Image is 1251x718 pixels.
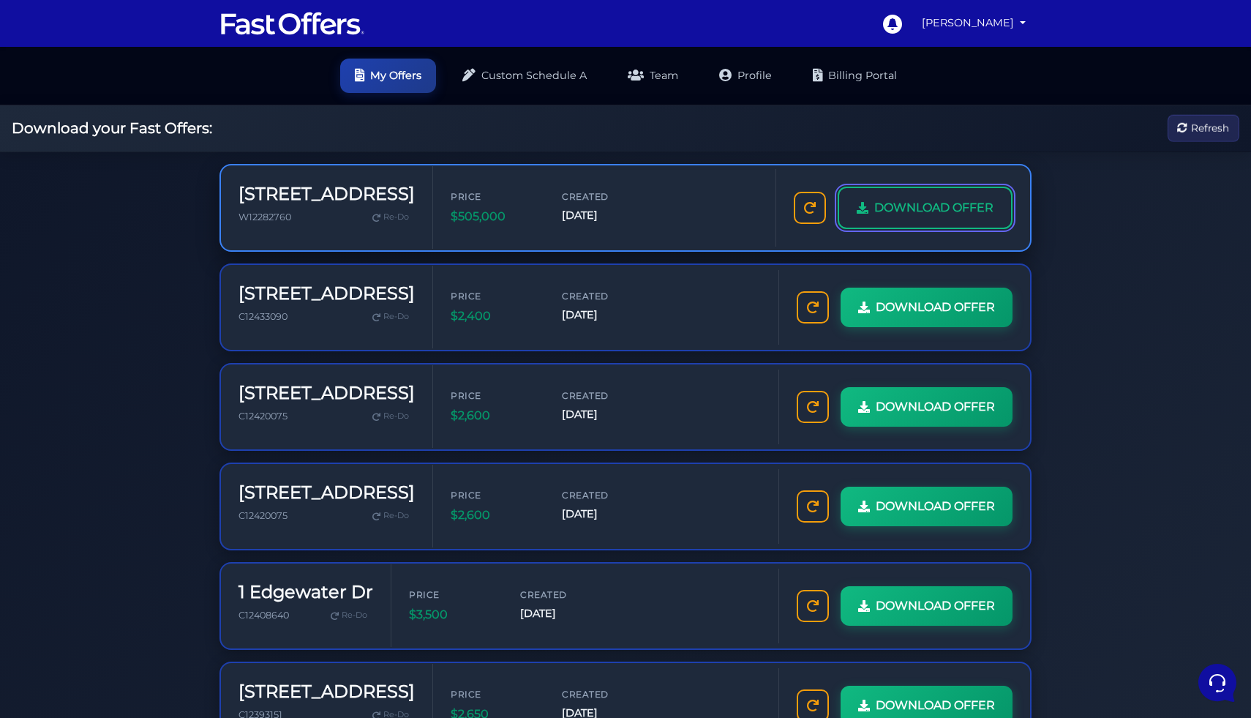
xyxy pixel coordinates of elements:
[1191,120,1229,136] span: Refresh
[562,488,650,502] span: Created
[451,307,538,326] span: $2,400
[342,609,367,622] span: Re-Do
[238,681,415,703] h3: [STREET_ADDRESS]
[705,59,786,93] a: Profile
[238,283,415,304] h3: [STREET_ADDRESS]
[383,509,409,523] span: Re-Do
[61,179,225,194] p: I apologize for the inconvenience. I will escalate this issue to the support team again and ensur...
[367,307,415,326] a: Re-Do
[61,162,225,176] span: Aura
[12,12,246,59] h2: Hello [PERSON_NAME] 👋
[562,190,650,203] span: Created
[44,490,69,504] p: Home
[23,107,53,136] img: dark
[451,687,538,701] span: Price
[876,597,995,616] span: DOWNLOAD OFFER
[233,105,269,119] p: 6mo ago
[1168,115,1239,142] button: Refresh
[451,506,538,525] span: $2,600
[876,497,995,516] span: DOWNLOAD OFFER
[798,59,912,93] a: Billing Portal
[236,82,269,94] a: See all
[562,687,650,701] span: Created
[1195,661,1239,705] iframe: Customerly Messenger Launcher
[23,163,53,192] img: dark
[238,212,291,222] span: W12282760
[23,82,119,94] span: Your Conversations
[238,610,289,621] span: C12408640
[325,606,373,625] a: Re-Do
[18,100,275,143] a: AuraYou:Support has been notified several times regarding this issue and have yet to reach out. P...
[23,264,99,276] span: Find an Answer
[451,488,538,502] span: Price
[367,506,415,526] a: Re-Do
[61,105,225,120] span: Aura
[451,207,538,226] span: $505,000
[448,59,601,93] a: Custom Schedule A
[841,288,1013,327] a: DOWNLOAD OFFER
[367,407,415,426] a: Re-Do
[562,307,650,324] span: [DATE]
[562,506,650,523] span: [DATE]
[18,156,275,200] a: AuraI apologize for the inconvenience. I will escalate this issue to the support team again and e...
[876,397,995,416] span: DOWNLOAD OFFER
[562,389,650,403] span: Created
[520,605,608,622] span: [DATE]
[238,582,373,603] h3: 1 Edgewater Dr
[383,211,409,224] span: Re-Do
[876,298,995,317] span: DOWNLOAD OFFER
[340,59,436,93] a: My Offers
[102,470,192,504] button: Messages
[838,187,1013,229] a: DOWNLOAD OFFER
[409,588,497,602] span: Price
[23,206,269,235] button: Start a Conversation
[916,9,1032,37] a: [PERSON_NAME]
[562,406,650,423] span: [DATE]
[191,470,281,504] button: Help
[562,207,650,224] span: [DATE]
[227,490,246,504] p: Help
[383,410,409,423] span: Re-Do
[233,162,269,175] p: 6mo ago
[451,190,538,203] span: Price
[383,310,409,324] span: Re-Do
[451,389,538,403] span: Price
[33,296,239,310] input: Search for an Article...
[451,406,538,425] span: $2,600
[520,588,608,602] span: Created
[105,214,205,226] span: Start a Conversation
[12,470,102,504] button: Home
[61,123,225,138] p: You: Support has been notified several times regarding this issue and have yet to reach out. Plea...
[409,605,497,624] span: $3,500
[841,387,1013,427] a: DOWNLOAD OFFER
[238,510,288,521] span: C12420075
[451,289,538,303] span: Price
[238,411,288,422] span: C12420075
[238,311,288,322] span: C12433090
[841,487,1013,526] a: DOWNLOAD OFFER
[238,184,415,205] h3: [STREET_ADDRESS]
[874,198,993,217] span: DOWNLOAD OFFER
[238,482,415,504] h3: [STREET_ADDRESS]
[126,490,168,504] p: Messages
[841,586,1013,626] a: DOWNLOAD OFFER
[876,696,995,715] span: DOWNLOAD OFFER
[12,119,212,137] h2: Download your Fast Offers:
[562,289,650,303] span: Created
[238,383,415,404] h3: [STREET_ADDRESS]
[367,208,415,227] a: Re-Do
[613,59,693,93] a: Team
[182,264,269,276] a: Open Help Center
